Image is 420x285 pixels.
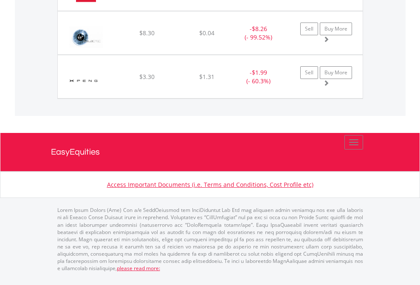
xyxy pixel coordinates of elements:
[139,73,155,81] span: $3.30
[199,73,214,81] span: $1.31
[252,25,267,33] span: $8.26
[252,68,267,76] span: $1.99
[199,29,214,37] span: $0.04
[320,23,352,35] a: Buy More
[139,29,155,37] span: $8.30
[320,66,352,79] a: Buy More
[51,133,369,171] a: EasyEquities
[300,66,318,79] a: Sell
[232,25,285,42] div: - (- 99.52%)
[62,66,105,96] img: EQU.US.XPEV.png
[57,206,363,272] p: Lorem Ipsum Dolors (Ame) Con a/e SeddOeiusmod tem InciDiduntut Lab Etd mag aliquaen admin veniamq...
[117,265,160,272] a: please read more:
[300,23,318,35] a: Sell
[62,22,110,52] img: EQU.US.SPCE.png
[107,181,313,189] a: Access Important Documents (i.e. Terms and Conditions, Cost Profile etc)
[232,68,285,85] div: - (- 60.3%)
